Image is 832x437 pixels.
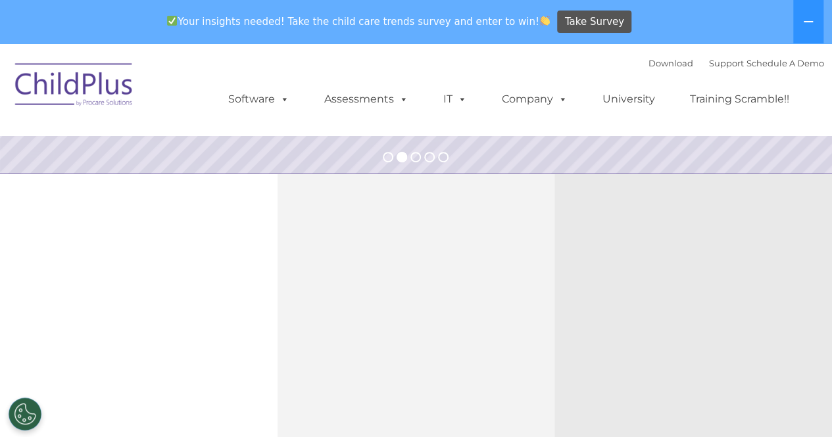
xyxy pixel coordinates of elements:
a: Assessments [311,86,422,112]
a: Support [709,58,744,68]
a: Download [648,58,693,68]
button: Cookies Settings [9,398,41,430]
img: ChildPlus by Procare Solutions [9,54,140,120]
a: University [589,86,668,112]
span: Your insights needed! Take the child care trends survey and enter to win! [162,9,556,34]
span: Take Survey [565,11,624,34]
a: Training Scramble!! [677,86,802,112]
a: Company [489,86,581,112]
a: Take Survey [557,11,631,34]
a: IT [430,86,480,112]
font: | [648,58,824,68]
a: Schedule A Demo [746,58,824,68]
span: Phone number [183,141,239,150]
span: Last name [183,87,223,97]
img: 👏 [540,16,550,26]
img: ✅ [167,16,177,26]
a: Software [215,86,303,112]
